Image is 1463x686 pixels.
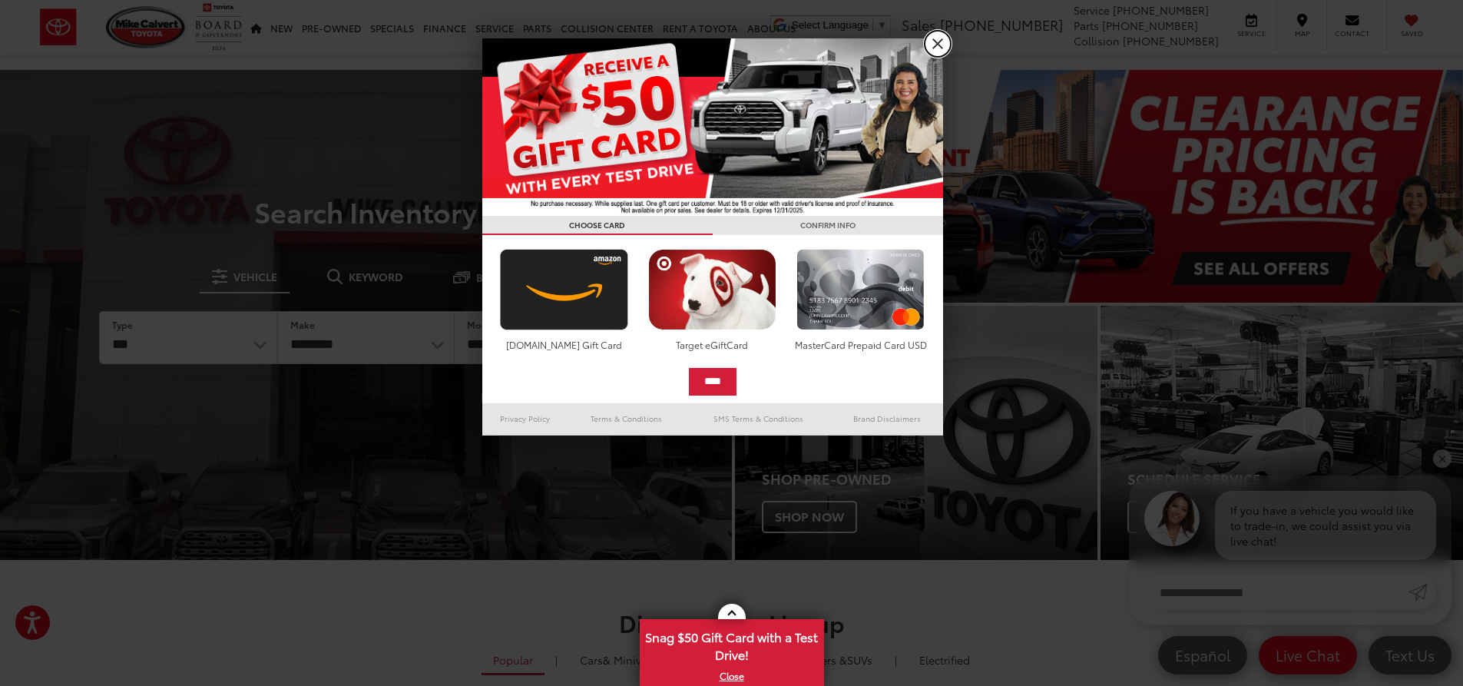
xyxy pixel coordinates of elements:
a: Privacy Policy [482,409,568,428]
div: Target eGiftCard [644,338,780,351]
div: [DOMAIN_NAME] Gift Card [496,338,632,351]
a: Brand Disclaimers [831,409,943,428]
a: Terms & Conditions [568,409,685,428]
h3: CHOOSE CARD [482,216,713,235]
img: 55838_top_625864.jpg [482,38,943,216]
h3: CONFIRM INFO [713,216,943,235]
span: Snag $50 Gift Card with a Test Drive! [641,621,823,668]
img: targetcard.png [644,249,780,330]
img: amazoncard.png [496,249,632,330]
a: SMS Terms & Conditions [686,409,831,428]
img: mastercard.png [793,249,928,330]
div: MasterCard Prepaid Card USD [793,338,928,351]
